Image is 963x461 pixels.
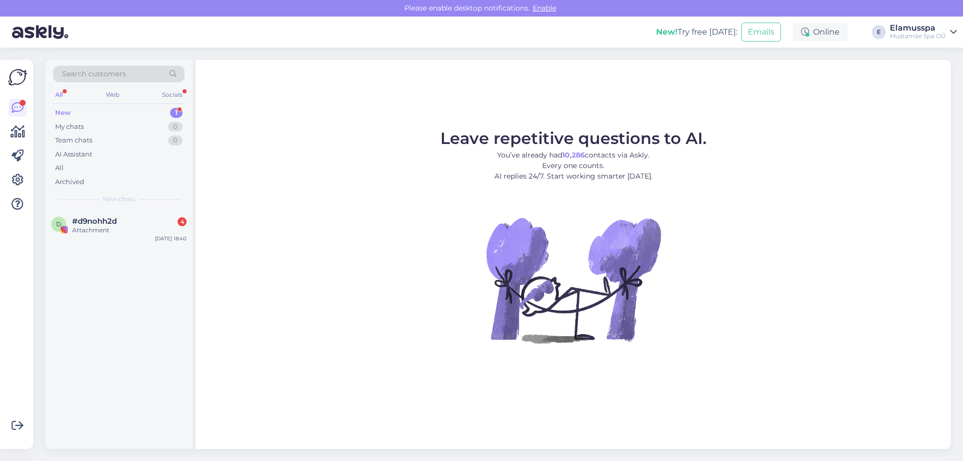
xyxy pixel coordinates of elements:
div: My chats [55,122,84,132]
div: 1 [170,108,183,118]
img: No Chat active [483,190,664,370]
div: Try free [DATE]: [656,26,737,38]
div: Web [104,88,121,101]
div: Archived [55,177,84,187]
div: Mustamäe Spa OÜ [890,32,946,40]
a: ElamusspaMustamäe Spa OÜ [890,24,957,40]
div: AI Assistant [55,149,92,160]
b: 10,286 [562,150,585,160]
div: E [872,25,886,39]
div: 4 [178,217,187,226]
div: 0 [168,122,183,132]
div: Socials [160,88,185,101]
div: Elamusspa [890,24,946,32]
div: All [55,163,64,173]
span: Enable [530,4,559,13]
div: All [53,88,65,101]
span: d [56,220,61,228]
div: Team chats [55,135,92,145]
button: Emails [741,23,781,42]
span: #d9nohh2d [72,217,117,226]
span: Leave repetitive questions to AI. [440,128,707,148]
div: 0 [168,135,183,145]
span: New chats [103,195,135,204]
div: Online [793,23,848,41]
div: New [55,108,71,118]
span: Search customers [62,69,126,79]
b: New! [656,27,678,37]
p: You’ve already had contacts via Askly. Every one counts. AI replies 24/7. Start working smarter [... [440,150,707,182]
img: Askly Logo [8,68,27,87]
div: [DATE] 18:40 [155,235,187,242]
div: Attachment [72,226,187,235]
